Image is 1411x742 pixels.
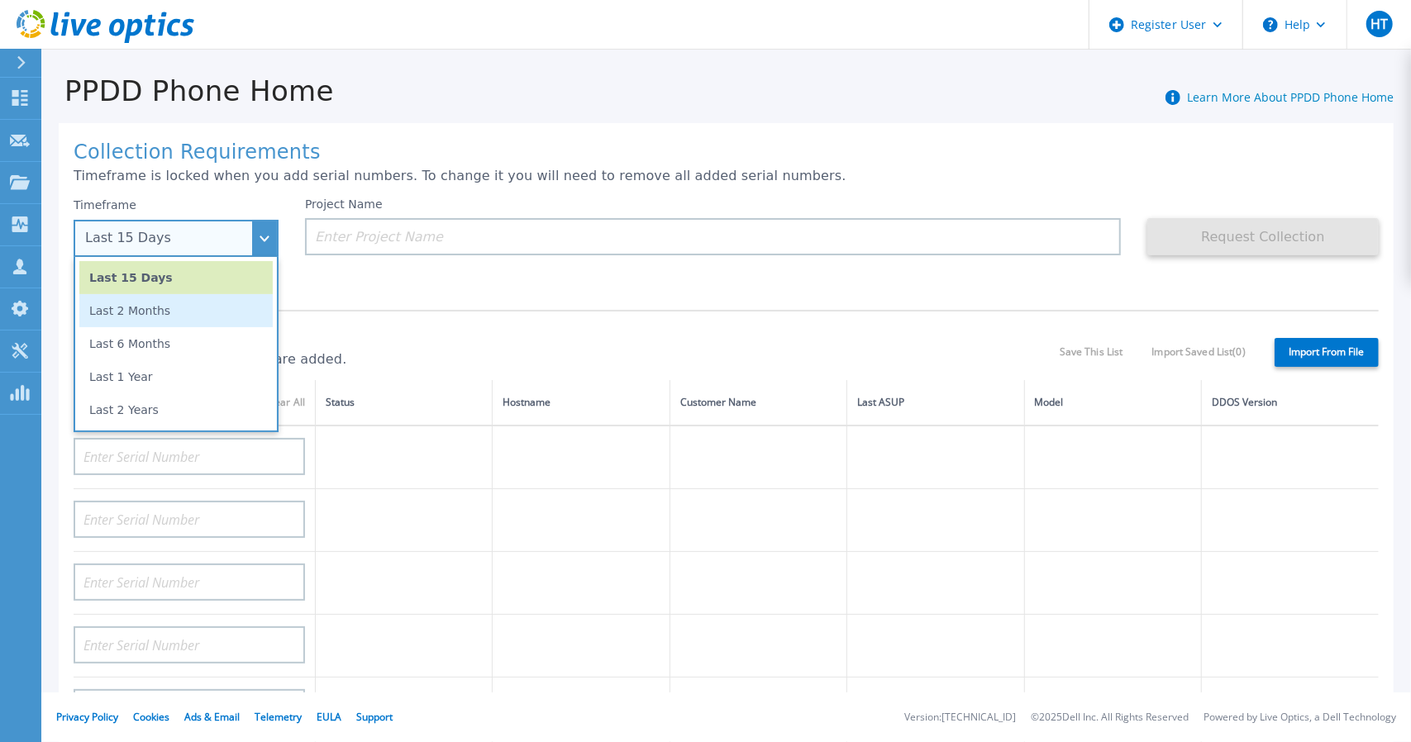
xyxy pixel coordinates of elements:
th: Status [316,380,493,426]
th: Hostname [493,380,670,426]
p: 0 of 20 (max) serial numbers are added. [74,352,1060,367]
input: Enter Serial Number [74,689,305,726]
a: Privacy Policy [56,710,118,724]
th: Customer Name [670,380,846,426]
input: Enter Serial Number [74,501,305,538]
th: Last ASUP [847,380,1024,426]
li: Last 2 Months [79,294,273,327]
li: Last 2 Years [79,393,273,426]
label: Import From File [1275,338,1379,367]
li: Powered by Live Optics, a Dell Technology [1204,712,1396,723]
input: Enter Serial Number [74,564,305,601]
a: Support [356,710,393,724]
a: EULA [317,710,341,724]
li: Last 15 Days [79,261,273,294]
p: Timeframe is locked when you add serial numbers. To change it you will need to remove all added s... [74,169,1379,183]
li: Version: [TECHNICAL_ID] [904,712,1016,723]
h1: Serial Numbers [74,324,1060,347]
th: Model [1024,380,1201,426]
input: Enter Serial Number [74,626,305,664]
th: DDOS Version [1202,380,1379,426]
a: Cookies [133,710,169,724]
a: Learn More About PPDD Phone Home [1187,89,1394,105]
a: Telemetry [255,710,302,724]
label: Timeframe [74,198,136,212]
span: HT [1370,17,1388,31]
input: Enter Project Name [305,218,1121,255]
li: Last 6 Months [79,327,273,360]
input: Enter Serial Number [74,438,305,475]
button: Request Collection [1147,218,1379,255]
a: Ads & Email [184,710,240,724]
li: Last 1 Year [79,360,273,393]
h1: Collection Requirements [74,141,1379,164]
li: © 2025 Dell Inc. All Rights Reserved [1031,712,1189,723]
h1: PPDD Phone Home [41,75,334,107]
label: Project Name [305,198,383,210]
div: Last 15 Days [85,231,249,245]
